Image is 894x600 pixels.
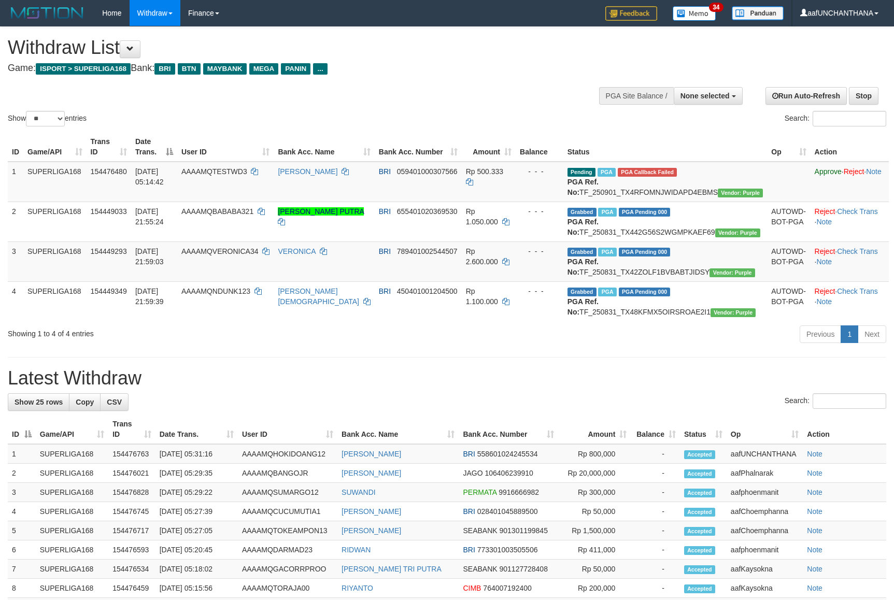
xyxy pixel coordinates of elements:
[727,560,803,579] td: aafKaysokna
[8,324,365,339] div: Showing 1 to 4 of 4 entries
[516,132,563,162] th: Balance
[36,540,108,560] td: SUPERLIGA168
[375,132,462,162] th: Bank Acc. Number: activate to sort column ascending
[558,560,631,579] td: Rp 50,000
[727,579,803,598] td: aafKaysokna
[800,325,841,343] a: Previous
[463,584,481,592] span: CIMB
[313,63,327,75] span: ...
[463,565,497,573] span: SEABANK
[36,63,131,75] span: ISPORT > SUPERLIGA168
[108,502,155,521] td: 154476745
[238,415,337,444] th: User ID: activate to sort column ascending
[466,207,498,226] span: Rp 1.050.000
[567,248,597,256] span: Grabbed
[36,444,108,464] td: SUPERLIGA168
[499,565,547,573] span: Copy 901127728408 to clipboard
[563,281,767,321] td: TF_250831_TX48KFMX5OIRSROAE2I1
[178,63,201,75] span: BTN
[463,546,475,554] span: BRI
[803,415,886,444] th: Action
[8,162,23,202] td: 1
[499,488,539,496] span: Copy 9916666982 to clipboard
[807,469,822,477] a: Note
[631,415,680,444] th: Balance: activate to sort column ascending
[8,502,36,521] td: 4
[36,521,108,540] td: SUPERLIGA168
[767,202,810,241] td: AUTOWD-BOT-PGA
[281,63,310,75] span: PANIN
[811,132,889,162] th: Action
[177,132,274,162] th: User ID: activate to sort column ascending
[811,241,889,281] td: · ·
[499,526,547,535] span: Copy 901301199845 to clipboard
[23,241,87,281] td: SUPERLIGA168
[598,248,616,256] span: Marked by aafheankoy
[727,444,803,464] td: aafUNCHANTHANA
[841,325,858,343] a: 1
[238,521,337,540] td: AAAAMQTOKEAMPON13
[23,132,87,162] th: Game/API: activate to sort column ascending
[767,241,810,281] td: AUTOWD-BOT-PGA
[462,132,516,162] th: Amount: activate to sort column ascending
[8,579,36,598] td: 8
[684,489,715,497] span: Accepted
[342,488,376,496] a: SUWANDI
[727,483,803,502] td: aafphoenmanit
[558,521,631,540] td: Rp 1,500,000
[342,507,401,516] a: [PERSON_NAME]
[379,167,391,176] span: BRI
[76,398,94,406] span: Copy
[91,207,127,216] span: 154449033
[619,248,671,256] span: PGA Pending
[618,168,677,177] span: PGA Error
[463,450,475,458] span: BRI
[567,208,597,217] span: Grabbed
[674,87,743,105] button: None selected
[466,247,498,266] span: Rp 2.600.000
[15,398,63,406] span: Show 25 rows
[181,247,259,255] span: AAAAMQVERONICA34
[715,228,760,237] span: Vendor URL: https://trx4.1velocity.biz
[563,202,767,241] td: TF_250831_TX442G56S2WGMPKAEF69
[23,162,87,202] td: SUPERLIGA168
[673,6,716,21] img: Button%20Memo.svg
[8,281,23,321] td: 4
[8,444,36,464] td: 1
[785,111,886,126] label: Search:
[8,393,69,411] a: Show 25 rows
[849,87,878,105] a: Stop
[807,526,822,535] a: Note
[8,111,87,126] label: Show entries
[23,202,87,241] td: SUPERLIGA168
[8,5,87,21] img: MOTION_logo.png
[563,241,767,281] td: TF_250831_TX42ZOLF1BVBABTJIDSY
[567,297,599,316] b: PGA Ref. No:
[631,560,680,579] td: -
[108,444,155,464] td: 154476763
[36,483,108,502] td: SUPERLIGA168
[727,521,803,540] td: aafChoemphanna
[815,287,835,295] a: Reject
[249,63,279,75] span: MEGA
[563,132,767,162] th: Status
[107,398,122,406] span: CSV
[727,540,803,560] td: aafphoenmanit
[520,286,559,296] div: - - -
[135,167,164,186] span: [DATE] 05:14:42
[558,464,631,483] td: Rp 20,000,000
[684,450,715,459] span: Accepted
[619,208,671,217] span: PGA Pending
[108,579,155,598] td: 154476459
[684,584,715,593] span: Accepted
[135,207,164,226] span: [DATE] 21:55:24
[8,521,36,540] td: 5
[680,415,727,444] th: Status: activate to sort column ascending
[567,288,597,296] span: Grabbed
[203,63,247,75] span: MAYBANK
[8,464,36,483] td: 2
[466,167,503,176] span: Rp 500.333
[485,469,533,477] span: Copy 106406239910 to clipboard
[154,63,175,75] span: BRI
[342,469,401,477] a: [PERSON_NAME]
